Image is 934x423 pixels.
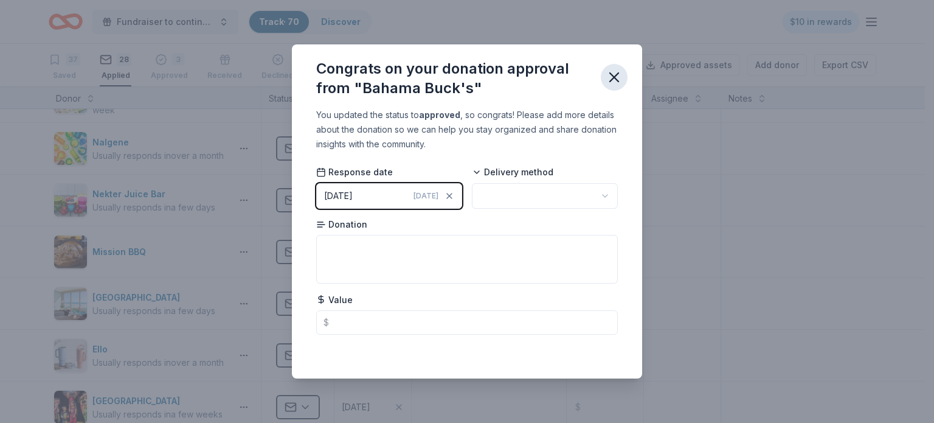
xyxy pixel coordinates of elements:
div: [DATE] [324,189,353,203]
div: Congrats on your donation approval from "Bahama Buck's" [316,59,591,98]
span: Delivery method [472,166,553,178]
b: approved [419,110,460,120]
button: [DATE][DATE] [316,183,462,209]
span: Response date [316,166,393,178]
div: You updated the status to , so congrats! Please add more details about the donation so we can hel... [316,108,618,152]
span: [DATE] [413,191,438,201]
span: Donation [316,218,367,231]
span: Value [316,294,353,306]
